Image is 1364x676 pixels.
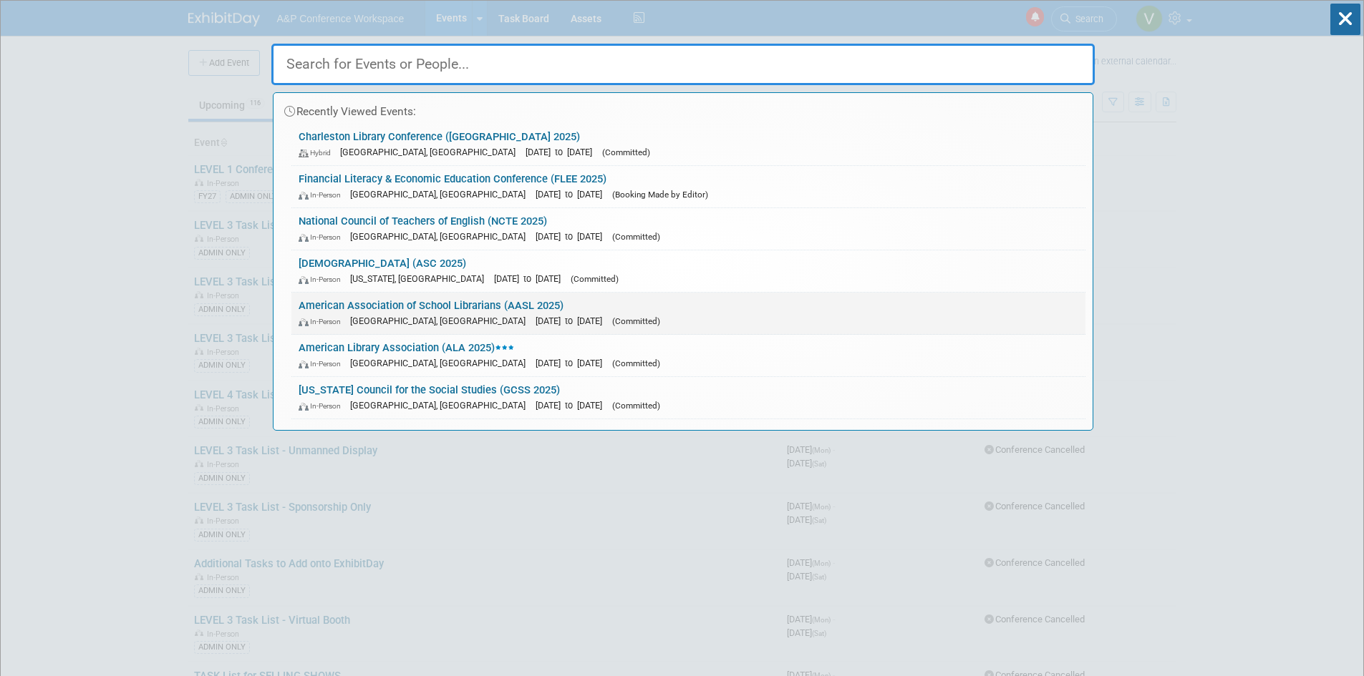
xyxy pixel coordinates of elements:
[494,273,568,284] span: [DATE] to [DATE]
[291,293,1085,334] a: American Association of School Librarians (AASL 2025) In-Person [GEOGRAPHIC_DATA], [GEOGRAPHIC_DA...
[602,147,650,157] span: (Committed)
[350,273,491,284] span: [US_STATE], [GEOGRAPHIC_DATA]
[350,315,533,326] span: [GEOGRAPHIC_DATA], [GEOGRAPHIC_DATA]
[299,232,347,242] span: In-Person
[612,358,660,368] span: (Committed)
[612,316,660,326] span: (Committed)
[291,208,1085,250] a: National Council of Teachers of English (NCTE 2025) In-Person [GEOGRAPHIC_DATA], [GEOGRAPHIC_DATA...
[299,275,347,284] span: In-Person
[291,124,1085,165] a: Charleston Library Conference ([GEOGRAPHIC_DATA] 2025) Hybrid [GEOGRAPHIC_DATA], [GEOGRAPHIC_DATA...
[536,358,609,368] span: [DATE] to [DATE]
[612,190,708,200] span: (Booking Made by Editor)
[271,44,1095,85] input: Search for Events or People...
[526,147,599,157] span: [DATE] to [DATE]
[350,231,533,242] span: [GEOGRAPHIC_DATA], [GEOGRAPHIC_DATA]
[299,317,347,326] span: In-Person
[350,189,533,200] span: [GEOGRAPHIC_DATA], [GEOGRAPHIC_DATA]
[291,166,1085,207] a: Financial Literacy & Economic Education Conference (FLEE 2025) In-Person [GEOGRAPHIC_DATA], [GEOG...
[536,189,609,200] span: [DATE] to [DATE]
[536,400,609,411] span: [DATE] to [DATE]
[350,400,533,411] span: [GEOGRAPHIC_DATA], [GEOGRAPHIC_DATA]
[299,190,347,200] span: In-Person
[291,250,1085,292] a: [DEMOGRAPHIC_DATA] (ASC 2025) In-Person [US_STATE], [GEOGRAPHIC_DATA] [DATE] to [DATE] (Committed)
[291,335,1085,376] a: American Library Association (ALA 2025) In-Person [GEOGRAPHIC_DATA], [GEOGRAPHIC_DATA] [DATE] to ...
[299,359,347,368] span: In-Person
[536,231,609,242] span: [DATE] to [DATE]
[571,274,619,284] span: (Committed)
[299,148,337,157] span: Hybrid
[281,93,1085,124] div: Recently Viewed Events:
[299,401,347,411] span: In-Person
[350,358,533,368] span: [GEOGRAPHIC_DATA], [GEOGRAPHIC_DATA]
[612,232,660,242] span: (Committed)
[291,377,1085,418] a: [US_STATE] Council for the Social Studies (GCSS 2025) In-Person [GEOGRAPHIC_DATA], [GEOGRAPHIC_DA...
[612,401,660,411] span: (Committed)
[340,147,523,157] span: [GEOGRAPHIC_DATA], [GEOGRAPHIC_DATA]
[536,315,609,326] span: [DATE] to [DATE]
